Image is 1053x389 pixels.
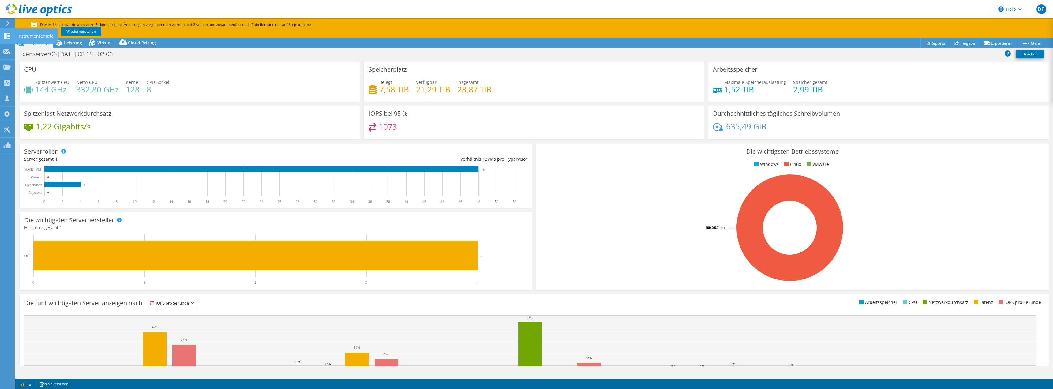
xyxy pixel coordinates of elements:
[793,79,827,85] span: Speicher gesamt
[59,225,62,230] span: 1
[481,254,483,257] text: 4
[457,79,478,85] span: Insgesamt
[24,254,31,258] text: Dell
[920,38,950,48] a: Reports
[31,21,331,35] p: Dieses Projekt wurde archiviert. Es können keine Änderungen vorgenommen werden und Graphen und zu...
[365,280,367,285] text: 3
[242,200,245,204] text: 22
[700,365,706,368] text: 15%
[43,200,45,204] text: 0
[729,362,735,366] text: 17%
[901,299,917,306] li: CPU
[47,191,49,194] text: 0
[47,176,49,179] text: 0
[169,200,173,204] text: 14
[28,190,42,195] text: Physisch
[717,225,725,230] tspan: Citrix
[369,110,407,117] h3: IOPS bei 95 %
[379,79,392,85] span: Belegt
[713,66,757,73] h3: Arbeitsspeicher
[187,200,191,204] text: 16
[35,86,69,93] h4: 144 GHz
[724,79,786,85] span: Maximale Speicherauslastung
[260,200,263,204] text: 24
[24,66,36,73] h3: CPU
[24,224,527,231] h4: Hersteller gesamt:
[144,280,145,285] text: 1
[98,200,99,204] text: 6
[24,148,58,155] h3: Serverrollen
[17,380,36,388] a: 1
[76,79,97,85] span: Netto-CPU
[783,161,801,168] li: Linux
[404,200,408,204] text: 40
[368,200,372,204] text: 36
[379,123,397,130] h4: 1073
[527,316,533,320] text: 56%
[670,365,676,368] text: 15%
[369,66,407,73] h3: Speicherplatz
[24,156,276,163] div: Server gesamt:
[541,148,1044,155] h3: Die wichtigsten Betriebssysteme
[788,363,794,367] text: 16%
[36,123,91,130] h4: 1,22 Gigabits/s
[459,200,462,204] text: 46
[128,40,156,46] span: Cloud Pricing
[324,362,331,365] text: 17%
[1017,38,1045,48] a: Mehr
[76,86,119,93] h4: 332,80 GHz
[997,299,1041,306] li: IOPS pro Sekunde
[147,79,169,85] span: CPU-Sockel
[950,38,980,48] a: Freigabe
[416,86,450,93] h4: 21,29 TiB
[35,79,69,85] span: Spitzenwert CPU
[440,200,444,204] text: 44
[126,79,138,85] span: Kerne
[147,86,169,93] h4: 8
[477,280,478,285] text: 4
[724,86,786,93] h4: 1,52 TiB
[223,200,227,204] text: 20
[30,175,42,179] text: Virtuell
[20,51,122,58] h1: xenserver06 [DATE] 08:18 +02:00
[296,200,299,204] text: 28
[148,299,197,307] span: IOPS pro Sekunde
[32,280,34,285] text: 0
[457,86,492,93] h4: 28,87 TiB
[97,40,113,46] span: Virtuell
[151,200,155,204] text: 12
[64,40,82,46] span: Leistung
[379,86,409,93] h4: 7,58 TiB
[386,200,390,204] text: 38
[726,123,766,130] h4: 635,49 GiB
[921,299,968,306] li: Netzwerkdurchsatz
[55,156,57,162] span: 4
[482,156,487,162] span: 12
[998,6,1004,12] svg: \n
[254,280,256,285] text: 2
[705,225,717,230] tspan: 100.0%
[133,200,137,204] text: 10
[314,200,317,204] text: 30
[126,86,140,93] h4: 128
[181,338,187,341] text: 37%
[14,28,58,44] div: Instrumententafel
[266,366,272,370] text: 13%
[84,183,85,186] text: 4
[383,352,389,356] text: 25%
[1036,4,1046,14] span: DP
[713,110,840,117] h3: Durchschnittliches tägliches Schreibvolumen
[422,200,426,204] text: 42
[586,356,592,360] text: 22%
[858,299,897,306] li: Arbeitsspeicher
[753,161,779,168] li: Windows
[295,360,301,364] text: 19%
[497,366,504,369] text: 14%
[354,346,360,349] text: 30%
[278,200,281,204] text: 26
[793,86,827,93] h4: 2,99 TiB
[24,110,111,117] h3: Spitzenlast Netzwerkdurchsatz
[980,38,1017,48] a: Exportieren
[805,161,829,168] li: VMware
[205,200,209,204] text: 18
